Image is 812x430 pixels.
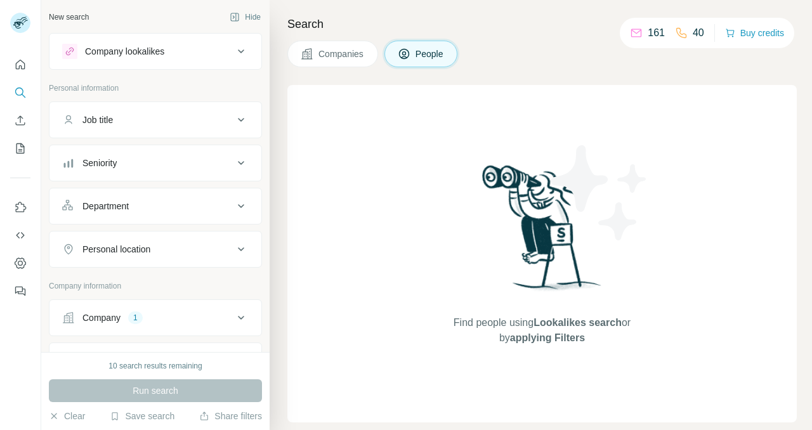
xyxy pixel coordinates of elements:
button: Save search [110,410,174,422]
img: Surfe Illustration - Stars [542,136,657,250]
button: Share filters [199,410,262,422]
button: Company1 [49,303,261,333]
button: Job title [49,105,261,135]
h4: Search [287,15,797,33]
button: Hide [221,8,270,27]
div: Company [82,311,121,324]
div: 1 [128,312,143,323]
span: Lookalikes search [534,317,622,328]
button: Use Surfe on LinkedIn [10,196,30,219]
button: Search [10,81,30,104]
button: Industry [49,346,261,376]
button: Dashboard [10,252,30,275]
p: 40 [693,25,704,41]
button: Buy credits [725,24,784,42]
span: applying Filters [510,332,585,343]
span: Find people using or by [440,315,643,346]
button: Use Surfe API [10,224,30,247]
div: Department [82,200,129,212]
div: New search [49,11,89,23]
button: Feedback [10,280,30,303]
button: Personal location [49,234,261,264]
button: My lists [10,137,30,160]
p: Personal information [49,82,262,94]
div: Company lookalikes [85,45,164,58]
div: Personal location [82,243,150,256]
img: Surfe Illustration - Woman searching with binoculars [476,162,608,303]
span: Companies [318,48,365,60]
div: Seniority [82,157,117,169]
div: 10 search results remaining [108,360,202,372]
div: Job title [82,114,113,126]
button: Enrich CSV [10,109,30,132]
p: 161 [648,25,665,41]
span: People [416,48,445,60]
button: Seniority [49,148,261,178]
p: Company information [49,280,262,292]
button: Company lookalikes [49,36,261,67]
button: Quick start [10,53,30,76]
button: Department [49,191,261,221]
button: Clear [49,410,85,422]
